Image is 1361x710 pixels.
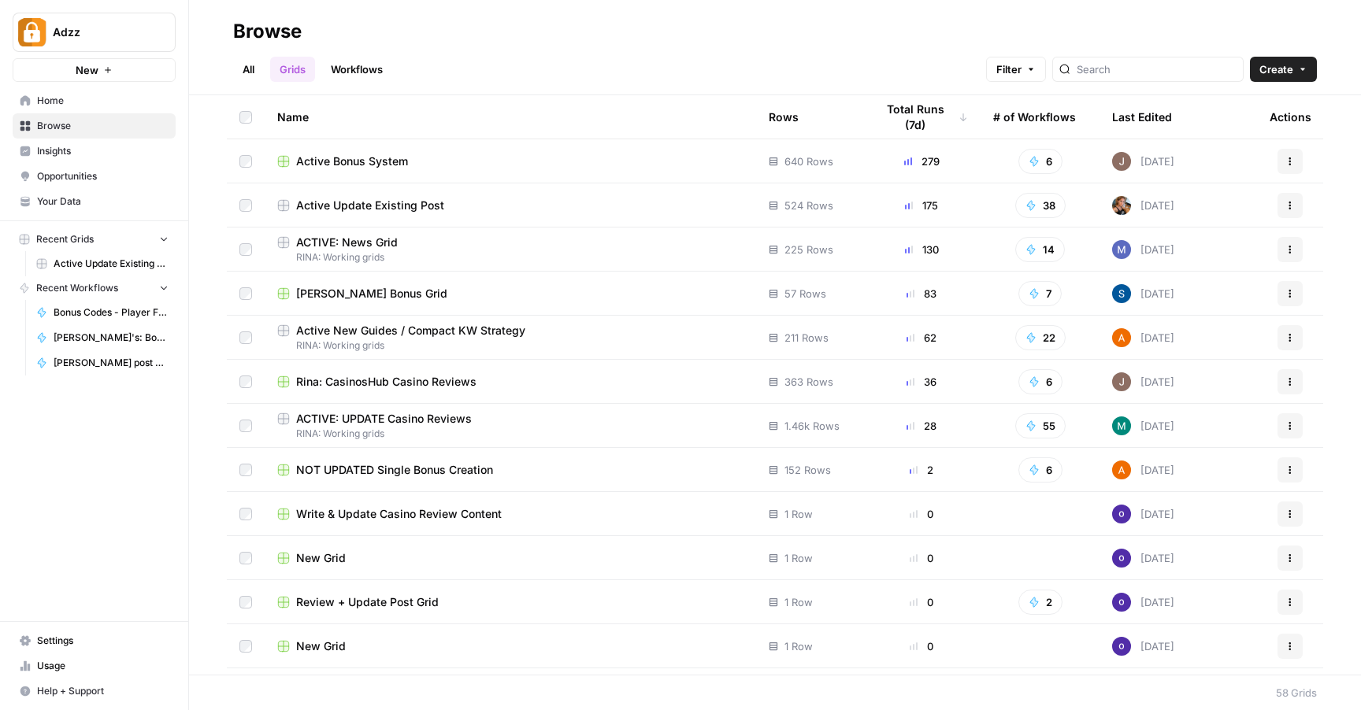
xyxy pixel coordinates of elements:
div: 28 [875,418,968,434]
span: Rina: CasinosHub Casino Reviews [296,374,477,390]
button: 6 [1018,369,1062,394]
span: Recent Grids [36,232,94,246]
button: 14 [1015,237,1065,262]
a: Active Update Existing Post [29,251,176,276]
a: Home [13,88,176,113]
span: Review + Update Post Grid [296,594,439,610]
div: [DATE] [1112,240,1174,259]
span: Write & Update Casino Review Content [296,506,502,522]
span: 1 Row [784,550,813,566]
button: 22 [1015,325,1066,350]
img: slv4rmlya7xgt16jt05r5wgtlzht [1112,416,1131,435]
img: c47u9ku7g2b7umnumlgy64eel5a2 [1112,593,1131,612]
img: Adzz Logo [18,18,46,46]
span: [PERSON_NAME]'s: Bonuses Search [54,331,169,345]
div: 58 Grids [1276,685,1317,701]
div: [DATE] [1112,505,1174,523]
a: [PERSON_NAME]'s: Bonuses Search [29,325,176,350]
a: [PERSON_NAME] post updater [29,350,176,375]
a: Active New Guides / Compact KW StrategyRINA: Working grids [277,323,744,353]
button: 55 [1015,413,1066,438]
span: Help + Support [37,684,169,698]
a: Bonus Codes - Player Focused [29,300,176,325]
span: Filter [996,61,1022,77]
div: 175 [875,198,968,213]
span: Home [37,94,169,108]
span: 152 Rows [784,462,831,478]
img: nmxawk7762aq8nwt4bciot6986w0 [1112,240,1131,259]
button: Filter [986,57,1046,82]
div: # of Workflows [993,95,1076,139]
span: ACTIVE: UPDATE Casino Reviews [296,411,472,427]
span: Active New Guides / Compact KW Strategy [296,323,525,338]
button: Recent Workflows [13,276,176,300]
div: Name [277,95,744,139]
div: Browse [233,19,302,44]
div: 62 [875,330,968,346]
div: 0 [875,638,968,654]
img: qk6vosqy2sb4ovvtvs3gguwethpi [1112,372,1131,391]
a: New Grid [277,550,744,566]
span: Browse [37,119,169,133]
a: Settings [13,628,176,653]
button: 2 [1018,590,1062,615]
button: Workspace: Adzz [13,13,176,52]
img: 1uqwqwywk0hvkeqipwlzjk5gjbnq [1112,460,1131,479]
button: Help + Support [13,679,176,704]
div: Total Runs (7d) [875,95,968,139]
span: RINA: Working grids [277,250,744,264]
span: Active Update Existing Post [54,257,169,271]
span: 1 Row [784,638,813,654]
span: Opportunities [37,169,169,183]
span: RINA: Working grids [277,427,744,441]
button: 6 [1018,149,1062,174]
span: New [76,62,98,78]
span: Usage [37,659,169,673]
a: ACTIVE: UPDATE Casino ReviewsRINA: Working grids [277,411,744,441]
span: New Grid [296,638,346,654]
span: 363 Rows [784,374,833,390]
a: Grids [270,57,315,82]
span: Create [1259,61,1293,77]
span: ACTIVE: News Grid [296,235,398,250]
div: [DATE] [1112,328,1174,347]
div: 0 [875,550,968,566]
span: [PERSON_NAME] Bonus Grid [296,286,447,301]
a: All [233,57,264,82]
img: c47u9ku7g2b7umnumlgy64eel5a2 [1112,505,1131,523]
img: qk6vosqy2sb4ovvtvs3gguwethpi [1112,152,1131,171]
input: Search [1077,61,1237,77]
a: [PERSON_NAME] Bonus Grid [277,286,744,301]
div: [DATE] [1112,416,1174,435]
span: 225 Rows [784,242,833,257]
a: Your Data [13,189,176,214]
div: 0 [875,506,968,522]
span: 524 Rows [784,198,833,213]
a: Workflows [321,57,392,82]
a: NOT UPDATED Single Bonus Creation [277,462,744,478]
a: Review + Update Post Grid [277,594,744,610]
a: Rina: CasinosHub Casino Reviews [277,374,744,390]
a: Browse [13,113,176,139]
a: Opportunities [13,164,176,189]
button: Create [1250,57,1317,82]
a: Write & Update Casino Review Content [277,506,744,522]
img: 1uqwqwywk0hvkeqipwlzjk5gjbnq [1112,328,1131,347]
img: nwfydx8388vtdjnj28izaazbsiv8 [1112,196,1131,215]
span: 1 Row [784,594,813,610]
div: Actions [1270,95,1311,139]
a: Insights [13,139,176,164]
span: Active Bonus System [296,153,408,169]
img: c47u9ku7g2b7umnumlgy64eel5a2 [1112,549,1131,568]
div: 130 [875,242,968,257]
button: Recent Grids [13,227,176,251]
div: 83 [875,286,968,301]
span: RINA: Working grids [277,338,744,353]
span: New Grid [296,550,346,566]
span: Adzz [53,24,148,40]
div: [DATE] [1112,593,1174,612]
div: 279 [875,153,968,169]
span: 1.46k Rows [784,418,840,434]
div: [DATE] [1112,372,1174,391]
div: 36 [875,374,968,390]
